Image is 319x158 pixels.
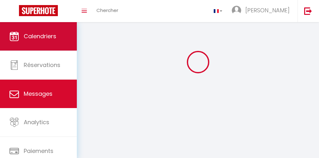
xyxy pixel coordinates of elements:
[5,3,24,21] button: Ouvrir le widget de chat LiveChat
[24,147,53,155] span: Paiements
[24,32,56,40] span: Calendriers
[24,118,49,126] span: Analytics
[245,6,290,14] span: [PERSON_NAME]
[24,61,60,69] span: Réservations
[232,6,241,15] img: ...
[19,5,58,16] img: Super Booking
[24,90,52,98] span: Messages
[292,130,314,153] iframe: Chat
[304,7,312,15] img: logout
[96,7,118,14] span: Chercher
